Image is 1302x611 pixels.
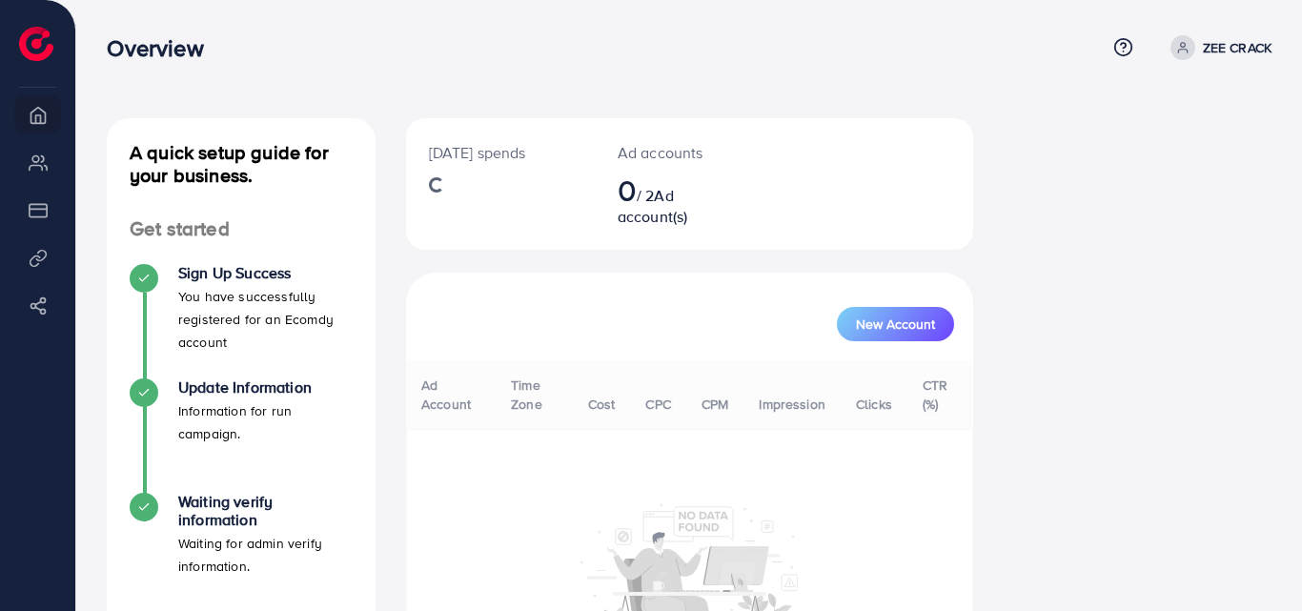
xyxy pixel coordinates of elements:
[856,317,935,331] span: New Account
[178,399,353,445] p: Information for run campaign.
[107,493,376,607] li: Waiting verify information
[618,141,714,164] p: Ad accounts
[618,172,714,227] h2: / 2
[107,378,376,493] li: Update Information
[178,264,353,282] h4: Sign Up Success
[178,532,353,578] p: Waiting for admin verify information.
[837,307,954,341] button: New Account
[1203,36,1271,59] p: ZEE CRACK
[107,264,376,378] li: Sign Up Success
[107,141,376,187] h4: A quick setup guide for your business.
[429,141,572,164] p: [DATE] spends
[1163,35,1271,60] a: ZEE CRACK
[107,217,376,241] h4: Get started
[19,27,53,61] img: logo
[178,285,353,354] p: You have successfully registered for an Ecomdy account
[107,34,218,62] h3: Overview
[618,168,637,212] span: 0
[178,378,353,397] h4: Update Information
[618,185,688,227] span: Ad account(s)
[178,493,353,529] h4: Waiting verify information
